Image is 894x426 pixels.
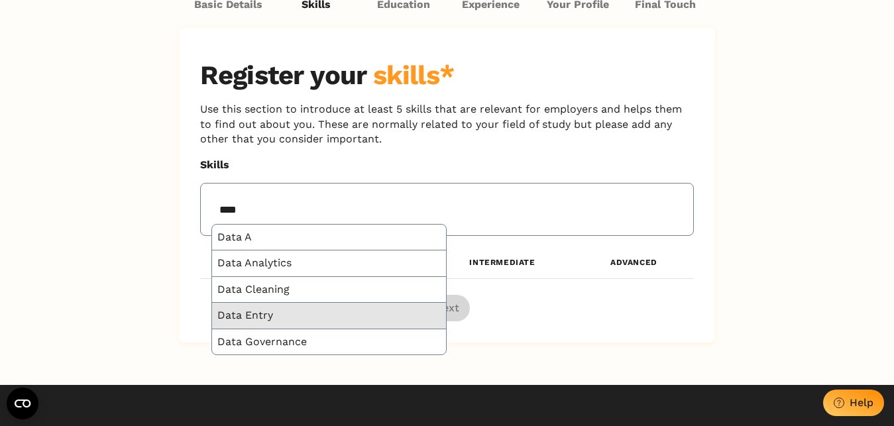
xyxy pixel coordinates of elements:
[7,388,38,419] button: Open CMP widget
[574,246,694,279] th: Advanced
[212,225,447,250] div: Data A
[823,390,884,416] button: Help
[212,303,447,329] div: Data Entry
[200,158,694,172] p: Skills
[373,60,455,91] span: skills*
[431,246,574,279] th: Intermediate
[200,246,327,279] th: Skill name
[212,250,447,276] div: Data Analytics
[200,102,694,146] p: Use this section to introduce at least 5 skills that are relevant for employers and helps them to...
[850,396,873,409] div: Help
[212,277,447,303] div: Data Cleaning
[200,60,694,91] h2: Register your
[212,329,447,354] div: Data Governance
